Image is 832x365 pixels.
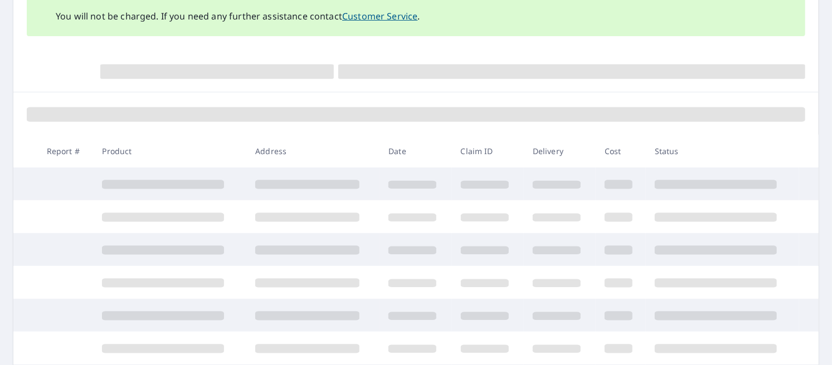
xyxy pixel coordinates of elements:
[246,135,379,167] th: Address
[56,9,420,23] p: You will not be charged. If you need any further assistance contact .
[342,10,417,22] a: Customer Service
[379,135,451,167] th: Date
[524,135,596,167] th: Delivery
[452,135,524,167] th: Claim ID
[38,135,94,167] th: Report #
[646,135,799,167] th: Status
[596,135,646,167] th: Cost
[93,135,246,167] th: Product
